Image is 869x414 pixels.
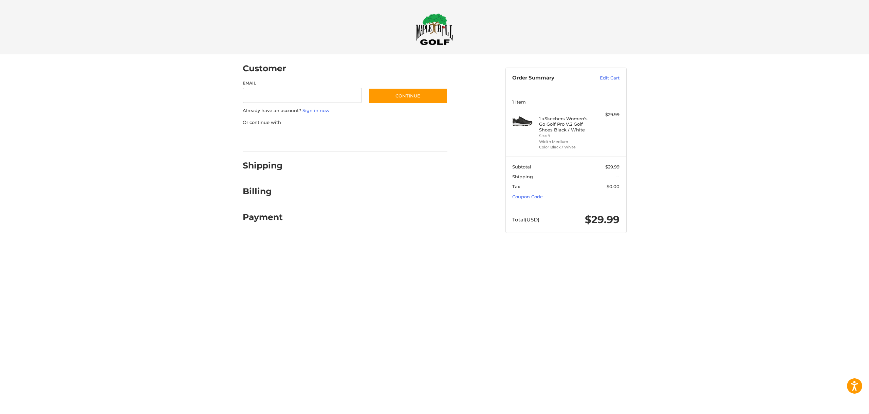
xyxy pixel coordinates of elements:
[616,174,620,179] span: --
[539,144,591,150] li: Color Black / White
[298,132,349,145] iframe: PayPal-paylater
[585,75,620,82] a: Edit Cart
[243,212,283,222] h2: Payment
[243,107,447,114] p: Already have an account?
[585,213,620,226] span: $29.99
[243,119,447,126] p: Or continue with
[240,132,291,145] iframe: PayPal-paypal
[243,80,362,86] label: Email
[512,184,520,189] span: Tax
[512,75,585,82] h3: Order Summary
[355,132,406,145] iframe: PayPal-venmo
[512,164,531,169] span: Subtotal
[302,108,330,113] a: Sign in now
[416,13,453,45] img: Maple Hill Golf
[607,184,620,189] span: $0.00
[243,160,283,171] h2: Shipping
[539,139,591,145] li: Width Medium
[243,186,282,197] h2: Billing
[243,63,286,74] h2: Customer
[369,88,447,104] button: Continue
[593,111,620,118] div: $29.99
[512,216,539,223] span: Total (USD)
[605,164,620,169] span: $29.99
[512,174,533,179] span: Shipping
[539,116,591,132] h4: 1 x Skechers Women's Go Golf Pro V.2 Golf Shoes Black / White
[512,194,543,199] a: Coupon Code
[539,133,591,139] li: Size 9
[512,99,620,105] h3: 1 Item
